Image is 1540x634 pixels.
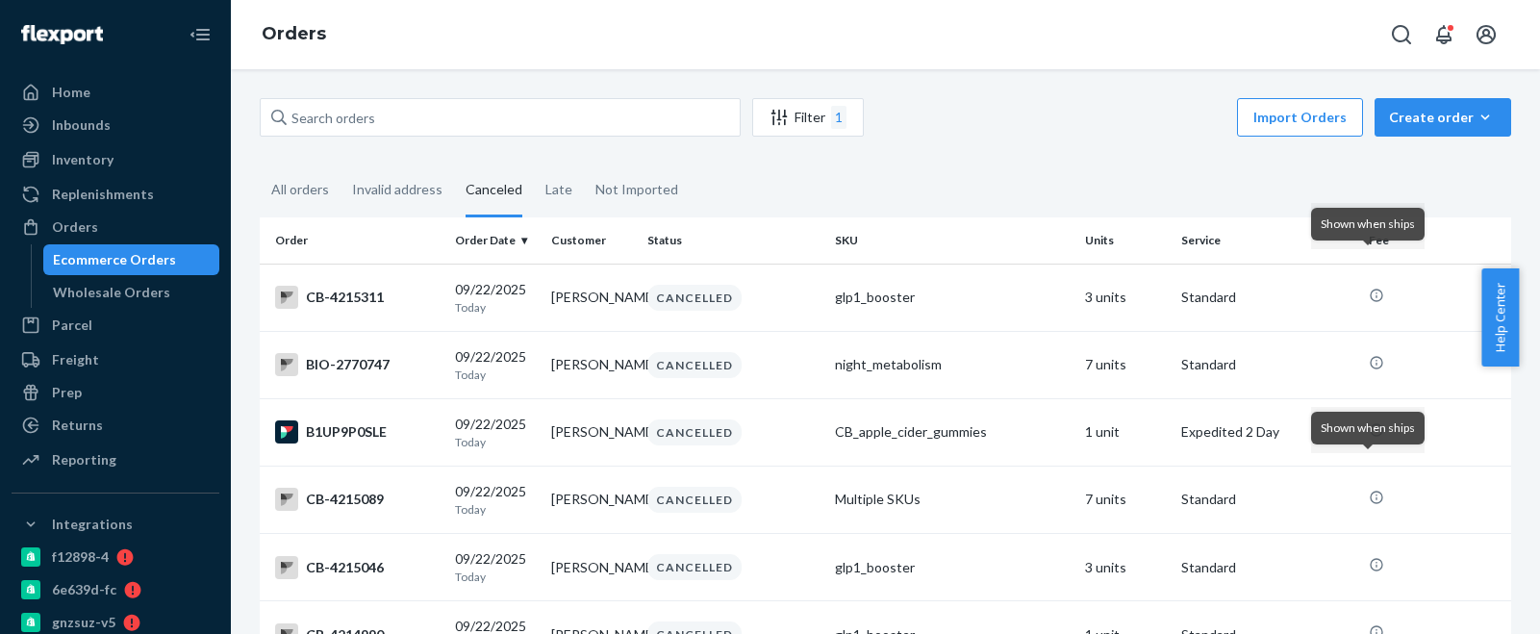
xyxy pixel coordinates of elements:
iframe: Opens a widget where you can chat to one of our agents [1418,576,1521,624]
div: CANCELLED [647,419,742,445]
td: 7 units [1077,331,1174,398]
p: Today [455,434,536,450]
div: Integrations [52,515,133,534]
a: Prep [12,377,219,408]
button: Open Search Box [1382,15,1421,54]
button: Create order [1375,98,1511,137]
div: 09/22/2025 [455,482,536,518]
img: Flexport logo [21,25,103,44]
p: Standard [1181,288,1353,307]
div: 1 [831,106,846,129]
p: Today [455,299,536,316]
div: CB-4215089 [275,488,440,511]
div: Replenishments [52,185,154,204]
td: 1 unit [1077,398,1174,466]
a: Wholesale Orders [43,277,220,308]
td: [PERSON_NAME] [543,264,640,331]
div: Inventory [52,150,114,169]
a: Inbounds [12,110,219,140]
a: Home [12,77,219,108]
div: Wholesale Orders [53,283,170,302]
div: 09/22/2025 [455,549,536,585]
th: Order [260,217,447,264]
th: Order Date [447,217,543,264]
ol: breadcrumbs [246,7,341,63]
td: [PERSON_NAME] [543,466,640,533]
td: Multiple SKUs [827,466,1077,533]
p: Standard [1181,355,1353,374]
button: Open notifications [1425,15,1463,54]
div: CB_apple_cider_gummies [835,422,1070,442]
a: Returns [12,410,219,441]
a: Orders [262,23,326,44]
div: glp1_booster [835,288,1070,307]
p: Today [455,569,536,585]
td: 7 units [1077,466,1174,533]
div: Invalid address [352,165,442,215]
div: 6e639d-fc [52,580,116,599]
a: Reporting [12,444,219,475]
p: Expedited 2 Day [1181,422,1353,442]
div: Inbounds [52,115,111,135]
div: CANCELLED [647,285,742,311]
div: CANCELLED [647,554,742,580]
th: Status [640,217,827,264]
a: Ecommerce Orders [43,244,220,275]
div: CB-4215046 [275,556,440,579]
div: Orders [52,217,98,237]
div: Filter [753,106,863,129]
div: 09/22/2025 [455,347,536,383]
div: Customer [551,232,632,248]
td: [PERSON_NAME] [543,534,640,601]
div: Shown when ships [1311,412,1425,444]
div: CB-4215311 [275,286,440,309]
div: Prep [52,383,82,402]
th: Units [1077,217,1174,264]
p: Standard [1181,558,1353,577]
button: Import Orders [1237,98,1363,137]
td: 3 units [1077,534,1174,601]
button: Help Center [1481,268,1519,367]
button: Integrations [12,509,219,540]
button: Filter [752,98,864,137]
a: Replenishments [12,179,219,210]
input: Search orders [260,98,741,137]
div: gnzsuz-v5 [52,613,115,632]
button: Close Navigation [181,15,219,54]
div: f12898-4 [52,547,109,567]
div: Parcel [52,316,92,335]
div: CANCELLED [647,487,742,513]
th: SKU [827,217,1077,264]
th: Service [1174,217,1361,264]
div: Reporting [52,450,116,469]
div: 09/22/2025 [455,415,536,450]
th: Fee [1361,217,1511,264]
div: Returns [52,416,103,435]
div: Ecommerce Orders [53,250,176,269]
p: Today [455,501,536,518]
div: Home [52,83,90,102]
div: B1UP9P0SLE [275,420,440,444]
td: [PERSON_NAME] [543,398,640,466]
div: All orders [271,165,329,215]
div: Not Imported [595,165,678,215]
a: f12898-4 [12,542,219,572]
a: Orders [12,212,219,242]
a: Parcel [12,310,219,341]
div: CANCELLED [647,352,742,378]
div: Canceled [466,165,522,217]
div: night_metabolism [835,355,1070,374]
a: Inventory [12,144,219,175]
p: Standard [1181,490,1353,509]
div: Create order [1389,108,1497,127]
a: Freight [12,344,219,375]
div: Late [545,165,572,215]
div: 09/22/2025 [455,280,536,316]
button: Open account menu [1467,15,1505,54]
p: Today [455,367,536,383]
a: 6e639d-fc [12,574,219,605]
div: Freight [52,350,99,369]
td: [PERSON_NAME] [543,331,640,398]
div: BIO-2770747 [275,353,440,376]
